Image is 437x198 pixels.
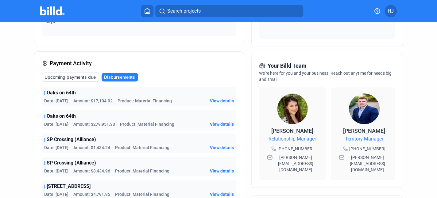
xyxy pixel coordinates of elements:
span: Amount: $1,434.24 [73,145,110,151]
span: Disbursements [104,74,135,80]
span: Date: [DATE] [44,191,68,197]
span: Date: [DATE] [44,168,68,174]
span: HJ [388,7,394,15]
span: Product: Material Financing [115,191,169,197]
span: [PERSON_NAME][EMAIL_ADDRESS][DOMAIN_NAME] [346,154,390,173]
span: [PERSON_NAME][EMAIL_ADDRESS][DOMAIN_NAME] [274,154,318,173]
span: Date: [DATE] [44,121,68,127]
button: View details [210,145,234,151]
span: SP Crossing (Alliance) [47,159,96,167]
img: Relationship Manager [277,93,308,124]
span: Amount: $17,104.02 [73,98,113,104]
span: Date: [DATE] [44,145,68,151]
span: Amount: $279,951.33 [73,121,115,127]
button: HJ [385,5,397,17]
span: SP Crossing (Alliance) [47,136,96,143]
button: Disbursements [102,73,138,81]
img: Territory Manager [349,93,380,124]
span: Oaks on 64th [47,113,76,120]
span: Product: Material Financing [115,168,169,174]
button: View details [210,121,234,127]
span: [PHONE_NUMBER] [277,146,313,152]
span: Relationship Manager [269,135,316,143]
span: [PHONE_NUMBER] [349,146,385,152]
span: [PERSON_NAME] [271,128,313,134]
button: View details [210,98,234,104]
button: Search projects [155,5,303,17]
span: Product: Material Financing [120,121,174,127]
span: Territory Manager [345,135,383,143]
span: Product: Material Financing [118,98,172,104]
span: Product: Material Financing [115,145,169,151]
button: View details [210,191,234,197]
span: Amount: $4,791.95 [73,191,110,197]
span: [STREET_ADDRESS] [47,183,91,190]
button: View details [210,168,234,174]
span: We're here for you and your business. Reach out anytime for needs big and small! [259,71,392,82]
span: Oaks on 64th [47,89,76,97]
span: Date: [DATE] [44,98,68,104]
span: [PERSON_NAME] [343,128,385,134]
img: Billd Company Logo [40,6,64,15]
span: Payment Activity [50,59,92,68]
button: Upcoming payments due [42,73,99,82]
span: Amount: $8,434.96 [73,168,110,174]
span: Upcoming payments due [44,74,96,80]
span: Your Billd Team [268,61,307,70]
span: Search projects [167,7,200,15]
